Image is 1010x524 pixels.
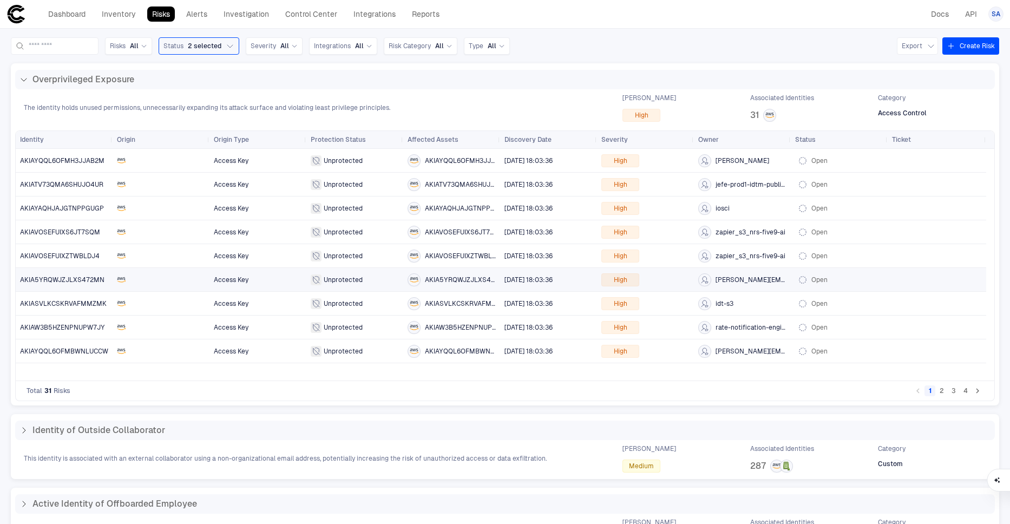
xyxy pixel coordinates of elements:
[410,347,418,356] div: AWS
[32,499,197,509] span: Active Identity of Offboarded Employee
[410,228,418,237] div: AWS
[425,323,496,332] span: AKIAW3B5HZENPNUPW7JY
[504,205,553,212] span: [DATE] 18:03:36
[614,299,627,308] span: High
[408,135,458,144] span: Affected Assets
[811,299,828,308] span: Open
[410,299,418,308] div: AWS
[117,228,126,237] div: AWS
[614,347,627,356] span: High
[892,135,911,144] span: Ticket
[795,345,845,358] button: Open
[698,135,719,144] span: Owner
[97,6,141,22] a: Inventory
[750,461,766,471] span: 287
[936,385,947,396] button: Go to page 2
[750,444,814,453] span: Associated Identities
[795,154,845,167] button: Open
[110,42,126,50] span: Risks
[181,6,212,22] a: Alerts
[795,226,845,239] button: Open
[795,178,845,191] button: Open
[425,204,496,213] span: AKIAYAQHJAJGTNPPGUGP
[614,204,627,213] span: High
[948,385,959,396] button: Go to page 3
[878,444,906,453] span: Category
[311,135,366,144] span: Protection Status
[24,103,390,112] span: The identity holds unused permissions, unnecessarily expanding its attack surface and violating l...
[504,181,553,188] span: [DATE] 18:03:36
[324,204,363,213] span: Unprotected
[811,204,828,213] span: Open
[469,42,483,50] span: Type
[324,299,363,308] span: Unprotected
[425,228,496,237] span: AKIAVOSEFUIXS6JT7SQM
[20,348,108,355] span: AKIAYQQL6OFMBWNLUCCW
[716,276,786,284] span: [PERSON_NAME][EMAIL_ADDRESS][PERSON_NAME][DOMAIN_NAME]
[219,6,274,22] a: Investigation
[324,156,363,165] span: Unprotected
[410,204,418,213] div: AWS
[878,94,906,102] span: Category
[280,42,289,50] span: All
[20,324,105,331] span: AKIAW3B5HZENPNUPW7JY
[960,385,971,396] button: Go to page 4
[20,205,104,212] span: AKIAYAQHJAJGTNPPGUGP
[425,156,496,165] span: AKIAYQQL6OFMH3JJAB2M
[425,276,496,284] span: AKIA5YRQWJZJLXS472MN
[130,42,139,50] span: All
[614,276,627,284] span: High
[324,276,363,284] span: Unprotected
[912,384,983,397] nav: pagination navigation
[811,156,828,165] span: Open
[43,6,90,22] a: Dashboard
[20,228,100,236] span: AKIAVOSEFUIXS6JT7SQM
[795,273,845,286] button: Open
[117,276,126,284] div: AWS
[750,94,814,102] span: Associated Identities
[214,181,248,188] span: Access Key
[614,156,627,165] span: High
[214,228,248,236] span: Access Key
[407,6,444,22] a: Reports
[117,204,126,213] div: AWS
[324,180,363,189] span: Unprotected
[504,135,552,144] span: Discovery Date
[324,347,363,356] span: Unprotected
[750,110,759,121] span: 31
[314,42,351,50] span: Integrations
[425,252,496,260] span: AKIAVOSEFUIXZTWBLDJ4
[410,180,418,189] div: AWS
[504,276,553,284] span: [DATE] 18:03:36
[504,228,553,236] span: [DATE] 18:03:36
[504,252,553,260] span: [DATE] 18:03:36
[504,157,553,165] span: [DATE] 18:03:36
[622,94,676,102] span: [PERSON_NAME]
[716,156,769,165] span: [PERSON_NAME]
[20,276,104,284] span: AKIA5YRQWJZJLXS472MN
[504,348,553,355] span: [DATE] 18:03:36
[214,324,248,331] span: Access Key
[20,157,104,165] span: AKIAYQQL6OFMH3JJAB2M
[716,204,730,213] span: iosci
[716,180,786,189] span: jefe-prod1-idtm-public-config-cf-invalidation
[716,228,785,237] span: zapier_s3_nrs-five9-ai
[988,6,1004,22] button: SA
[20,135,44,144] span: Identity
[117,347,126,356] div: AWS
[614,252,627,260] span: High
[24,454,547,463] span: This identity is associated with an external collaborator using a non-organizational email addres...
[410,252,418,260] div: AWS
[410,156,418,165] div: AWS
[972,385,983,396] button: Go to next page
[32,425,165,436] span: Identity of Outside Collaborator
[117,135,135,144] span: Origin
[811,276,828,284] span: Open
[11,63,999,128] div: Overprivileged ExposureThe identity holds unused permissions, unnecessarily expanding its attack ...
[878,460,903,468] span: Custom
[960,6,982,22] a: API
[163,42,183,50] span: Status
[716,252,785,260] span: zapier_s3_nrs-five9-ai
[435,42,444,50] span: All
[410,323,418,332] div: AWS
